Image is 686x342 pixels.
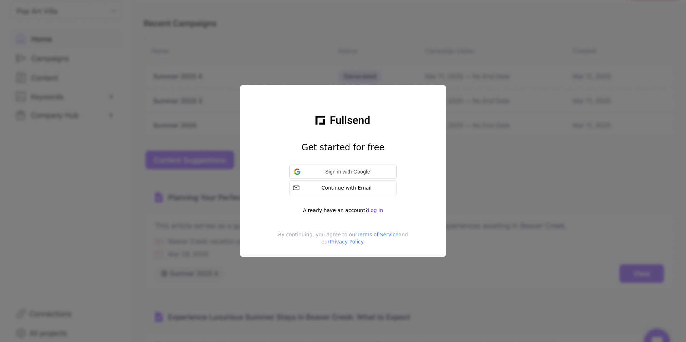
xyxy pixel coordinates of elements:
a: Privacy Policy [330,239,363,245]
a: Terms of Service [357,232,398,237]
button: Sign in with Google [289,165,397,179]
span: Sign in with Google [303,168,392,176]
div: By continuing, you agree to our and our . [246,231,440,251]
div: Already have an account? [303,207,383,214]
button: Continue with Email [289,180,397,195]
span: Log In [368,207,383,213]
div: Continue with Email [303,184,393,191]
h1: Get started for free [302,142,384,153]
